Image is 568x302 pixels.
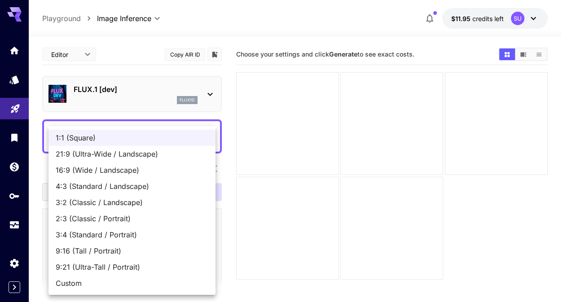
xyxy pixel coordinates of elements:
span: 3:4 (Standard / Portrait) [56,229,208,240]
span: 4:3 (Standard / Landscape) [56,181,208,192]
span: Custom [56,278,208,289]
span: 2:3 (Classic / Portrait) [56,213,208,224]
span: 9:21 (Ultra-Tall / Portrait) [56,262,208,272]
span: 3:2 (Classic / Landscape) [56,197,208,208]
span: 1:1 (Square) [56,132,208,143]
span: 9:16 (Tall / Portrait) [56,245,208,256]
span: 16:9 (Wide / Landscape) [56,165,208,175]
span: 21:9 (Ultra-Wide / Landscape) [56,149,208,159]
